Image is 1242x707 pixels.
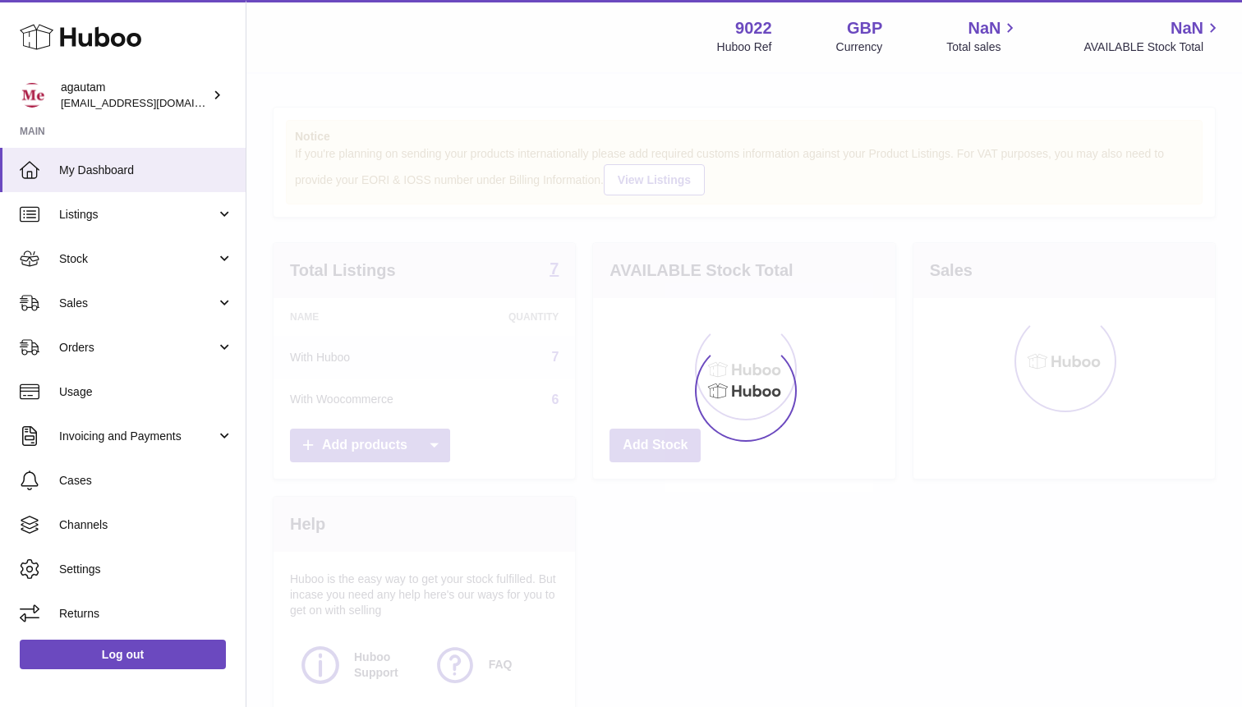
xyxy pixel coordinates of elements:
div: Huboo Ref [717,39,772,55]
span: Channels [59,517,233,533]
img: info@naturemedical.co.uk [20,83,44,108]
strong: 9022 [735,17,772,39]
span: Stock [59,251,216,267]
span: Total sales [946,39,1019,55]
a: Log out [20,640,226,669]
span: Invoicing and Payments [59,429,216,444]
strong: GBP [847,17,882,39]
span: Orders [59,340,216,356]
span: Listings [59,207,216,223]
a: NaN AVAILABLE Stock Total [1083,17,1222,55]
span: [EMAIL_ADDRESS][DOMAIN_NAME] [61,96,241,109]
div: Currency [836,39,883,55]
span: NaN [1171,17,1203,39]
span: NaN [968,17,1000,39]
div: agautam [61,80,209,111]
span: Sales [59,296,216,311]
a: NaN Total sales [946,17,1019,55]
span: My Dashboard [59,163,233,178]
span: Usage [59,384,233,400]
span: Cases [59,473,233,489]
span: Returns [59,606,233,622]
span: AVAILABLE Stock Total [1083,39,1222,55]
span: Settings [59,562,233,577]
